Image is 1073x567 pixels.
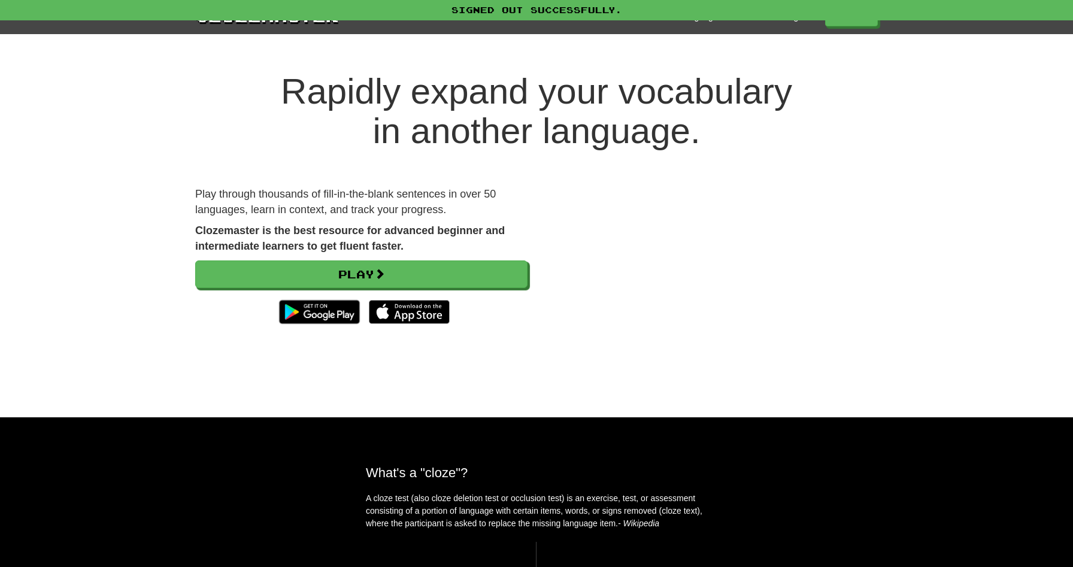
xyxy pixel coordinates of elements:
[195,187,528,217] p: Play through thousands of fill-in-the-blank sentences in over 50 languages, learn in context, and...
[195,225,505,252] strong: Clozemaster is the best resource for advanced beginner and intermediate learners to get fluent fa...
[366,465,707,480] h2: What's a "cloze"?
[195,260,528,288] a: Play
[273,294,366,330] img: Get it on Google Play
[618,519,659,528] em: - Wikipedia
[366,492,707,530] p: A cloze test (also cloze deletion test or occlusion test) is an exercise, test, or assessment con...
[369,300,450,324] img: Download_on_the_App_Store_Badge_US-UK_135x40-25178aeef6eb6b83b96f5f2d004eda3bffbb37122de64afbaef7...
